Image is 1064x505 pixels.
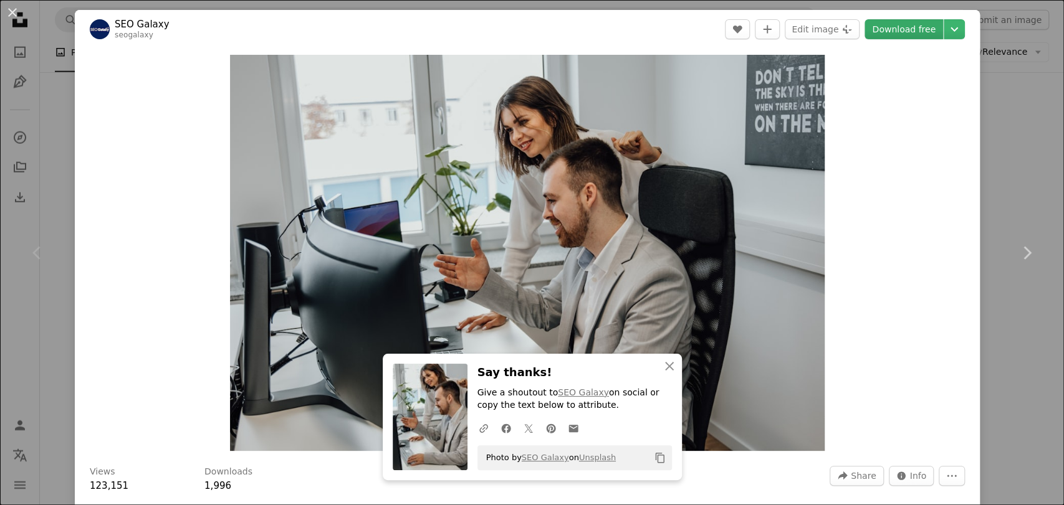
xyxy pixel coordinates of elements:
[480,448,616,468] span: Photo by on
[477,364,672,382] h3: Say thanks!
[90,466,115,478] h3: Views
[649,447,671,468] button: Copy to clipboard
[755,19,780,39] button: Add to Collection
[889,466,934,486] button: Stats about this image
[939,466,965,486] button: More Actions
[115,18,170,31] a: SEO Galaxy
[989,193,1064,313] a: Next
[90,480,128,491] span: 123,151
[477,387,672,412] p: Give a shoutout to on social or copy the text below to attribute.
[522,453,569,462] a: SEO Galaxy
[495,415,517,440] a: Share on Facebook
[830,466,883,486] button: Share this image
[204,480,231,491] span: 1,996
[517,415,540,440] a: Share on Twitter
[558,387,609,397] a: SEO Galaxy
[910,466,927,485] span: Info
[785,19,860,39] button: Edit image
[204,466,252,478] h3: Downloads
[90,19,110,39] img: Go to SEO Galaxy's profile
[725,19,750,39] button: Like
[230,55,825,451] button: Zoom in on this image
[851,466,876,485] span: Share
[540,415,562,440] a: Share on Pinterest
[865,19,943,39] a: Download free
[944,19,965,39] button: Choose download size
[115,31,153,39] a: seogalaxy
[230,55,825,451] img: a man and woman sitting at a desk in front of a computer
[579,453,616,462] a: Unsplash
[562,415,585,440] a: Share over email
